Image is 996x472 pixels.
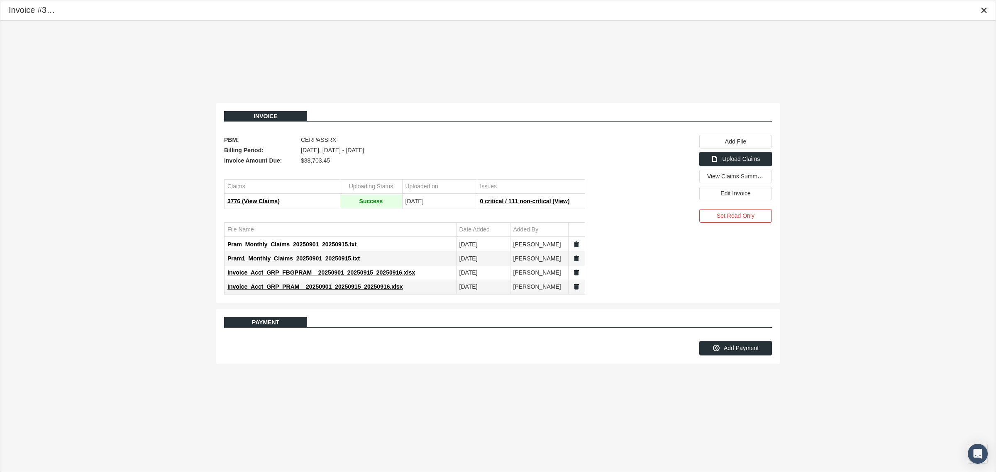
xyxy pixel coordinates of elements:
td: [DATE] [456,265,510,280]
span: Add File [725,138,746,145]
a: Split [573,283,580,290]
td: Column Issues [477,180,585,194]
div: Uploaded on [405,182,438,190]
td: [PERSON_NAME] [510,237,568,251]
span: [DATE], [DATE] - [DATE] [301,145,364,156]
span: PBM: [224,135,297,145]
div: Invoice #320 [9,5,56,16]
div: Close [976,3,991,18]
span: CERPASSRX [301,135,336,145]
span: Invoice_Acct_GRP_FBGPRAM__20250901_20250915_20250916.xlsx [227,269,415,276]
div: Set Read Only [699,209,772,223]
div: Added By [513,226,539,234]
td: [PERSON_NAME] [510,265,568,280]
span: Pram_Monthly_Claims_20250901_20250915.txt [227,241,356,248]
td: [DATE] [402,194,477,208]
div: Claims [227,182,245,190]
span: Set Read Only [717,212,754,219]
span: Invoice Amount Due: [224,156,297,166]
span: $38,703.45 [301,156,330,166]
span: Upload Claims [722,156,760,162]
td: [DATE] [456,237,510,251]
td: Column Date Added [456,223,510,237]
div: Date Added [459,226,490,234]
td: [DATE] [456,280,510,294]
div: Edit Invoice [699,187,772,200]
td: Column File Name [225,223,456,237]
div: Data grid [224,179,585,209]
div: Add Payment [699,341,772,355]
span: 0 critical / 111 non-critical (View) [480,198,570,204]
div: File Name [227,226,254,234]
div: Issues [480,182,497,190]
span: Billing Period: [224,145,297,156]
span: View Claims Summary [707,172,766,179]
span: Invoice [254,113,278,119]
span: Edit Invoice [720,190,750,197]
td: Column Uploaded on [402,180,477,194]
div: Uploading Status [349,182,393,190]
div: Add File [699,135,772,148]
div: View Claims Summary [699,170,772,183]
div: Open Intercom Messenger [968,444,988,464]
span: Pram1_Monthly_Claims_20250901_20250915.txt [227,255,360,262]
a: Split [573,269,580,276]
td: Column Uploading Status [340,180,402,194]
td: Column Claims [225,180,340,194]
span: Payment [252,319,279,326]
a: Split [573,255,580,262]
span: Add Payment [724,345,759,351]
td: Column Added By [510,223,568,237]
td: [PERSON_NAME] [510,251,568,265]
td: [PERSON_NAME] [510,280,568,294]
td: [DATE] [456,251,510,265]
span: Invoice_Acct_GRP_PRAM__20250901_20250915_20250916.xlsx [227,283,403,290]
div: Upload Claims [699,152,772,166]
div: Data grid [224,222,585,294]
a: Split [573,241,580,248]
span: 3776 (View Claims) [227,198,280,204]
td: Success [340,194,402,208]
